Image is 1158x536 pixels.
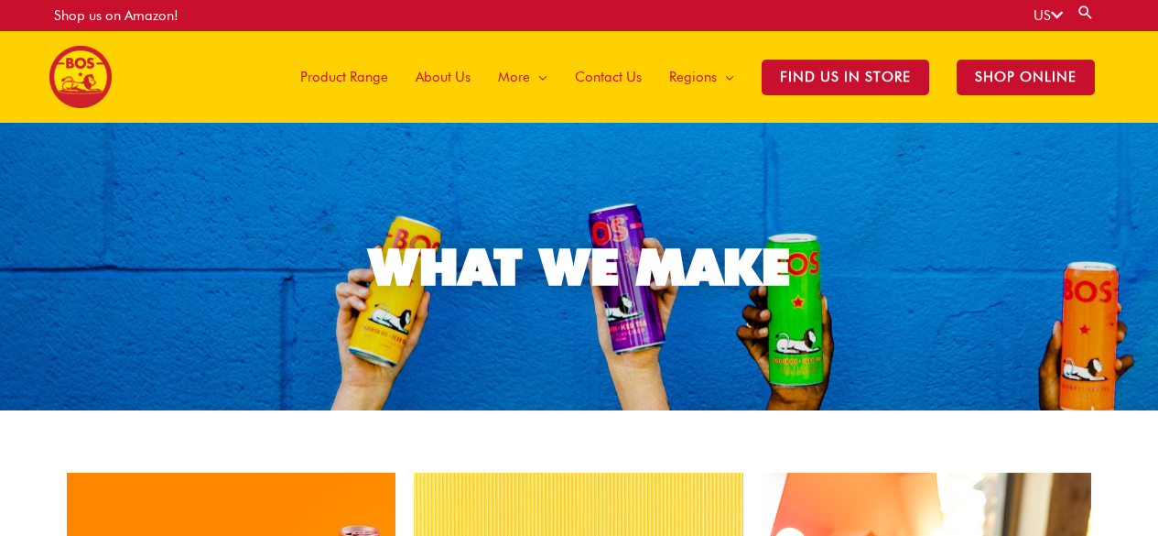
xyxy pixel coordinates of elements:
[655,31,748,123] a: Regions
[748,31,943,123] a: Find Us in Store
[300,49,388,104] span: Product Range
[943,31,1109,123] a: SHOP ONLINE
[498,49,530,104] span: More
[273,31,1109,123] nav: Site Navigation
[369,242,790,292] div: WHAT WE MAKE
[49,46,112,108] img: BOS United States
[957,60,1095,95] span: SHOP ONLINE
[575,49,642,104] span: Contact Us
[561,31,655,123] a: Contact Us
[416,49,471,104] span: About Us
[1034,7,1063,24] a: US
[1077,4,1095,21] a: Search button
[287,31,402,123] a: Product Range
[402,31,484,123] a: About Us
[484,31,561,123] a: More
[762,60,929,95] span: Find Us in Store
[669,49,717,104] span: Regions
